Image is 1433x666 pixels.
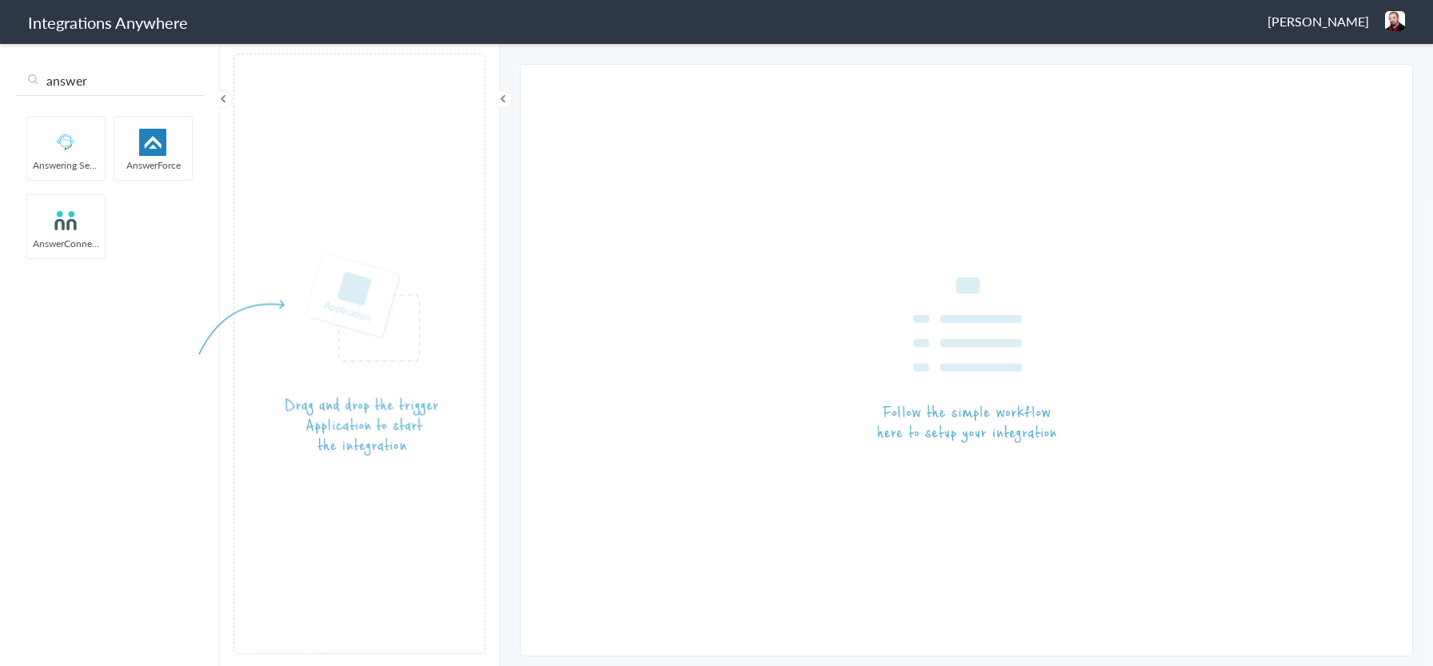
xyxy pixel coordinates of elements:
img: instruction-trigger.png [198,252,438,456]
img: answerconnect-logo.svg [32,207,100,234]
img: Answering_service.png [32,129,100,156]
span: [PERSON_NAME] [1267,12,1369,30]
span: AnswerForce [114,158,192,172]
img: headshot.png [1385,11,1405,31]
h1: Integrations Anywhere [28,11,188,34]
span: AnswerConnect [27,237,105,250]
span: Answering Service [27,158,105,172]
img: instruction-workflow.png [877,277,1056,444]
img: af-app-logo.svg [119,129,187,156]
input: Search... [16,66,204,96]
